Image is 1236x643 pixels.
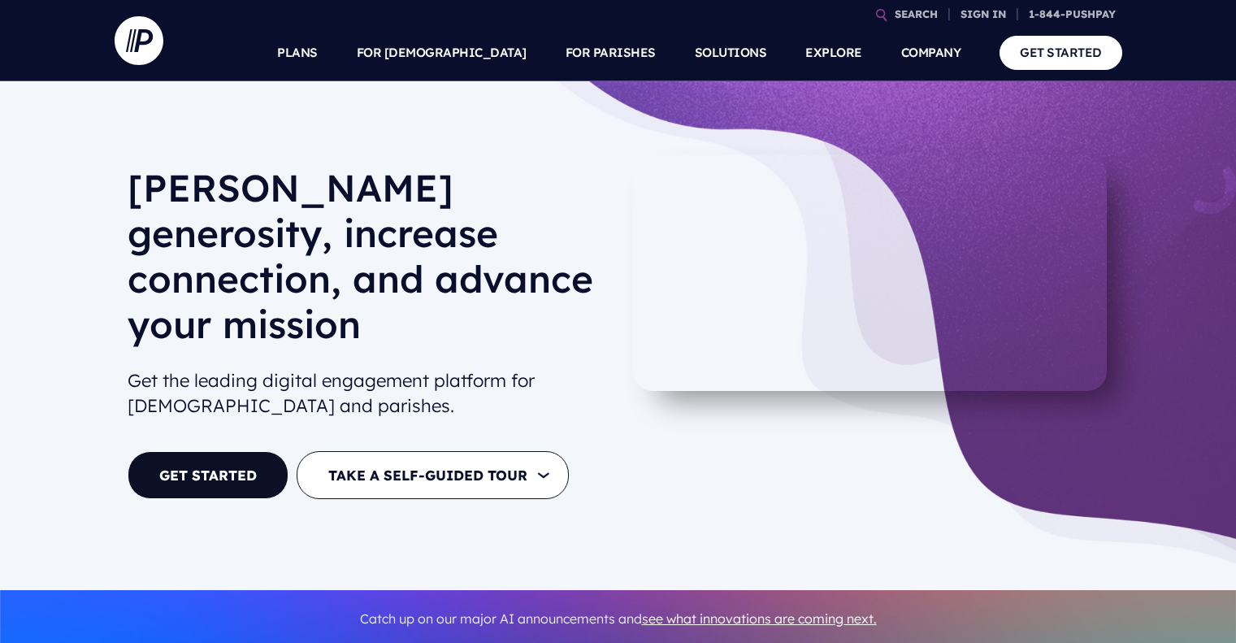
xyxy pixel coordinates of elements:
p: Catch up on our major AI announcements and [128,601,1109,637]
a: COMPANY [901,24,961,81]
h1: [PERSON_NAME] generosity, increase connection, and advance your mission [128,165,605,360]
a: GET STARTED [1000,36,1122,69]
a: GET STARTED [128,451,288,499]
a: FOR [DEMOGRAPHIC_DATA] [357,24,527,81]
a: EXPLORE [805,24,862,81]
a: see what innovations are coming next. [642,610,877,627]
a: PLANS [277,24,318,81]
button: TAKE A SELF-GUIDED TOUR [297,451,569,499]
a: SOLUTIONS [695,24,767,81]
h2: Get the leading digital engagement platform for [DEMOGRAPHIC_DATA] and parishes. [128,362,605,425]
a: FOR PARISHES [566,24,656,81]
